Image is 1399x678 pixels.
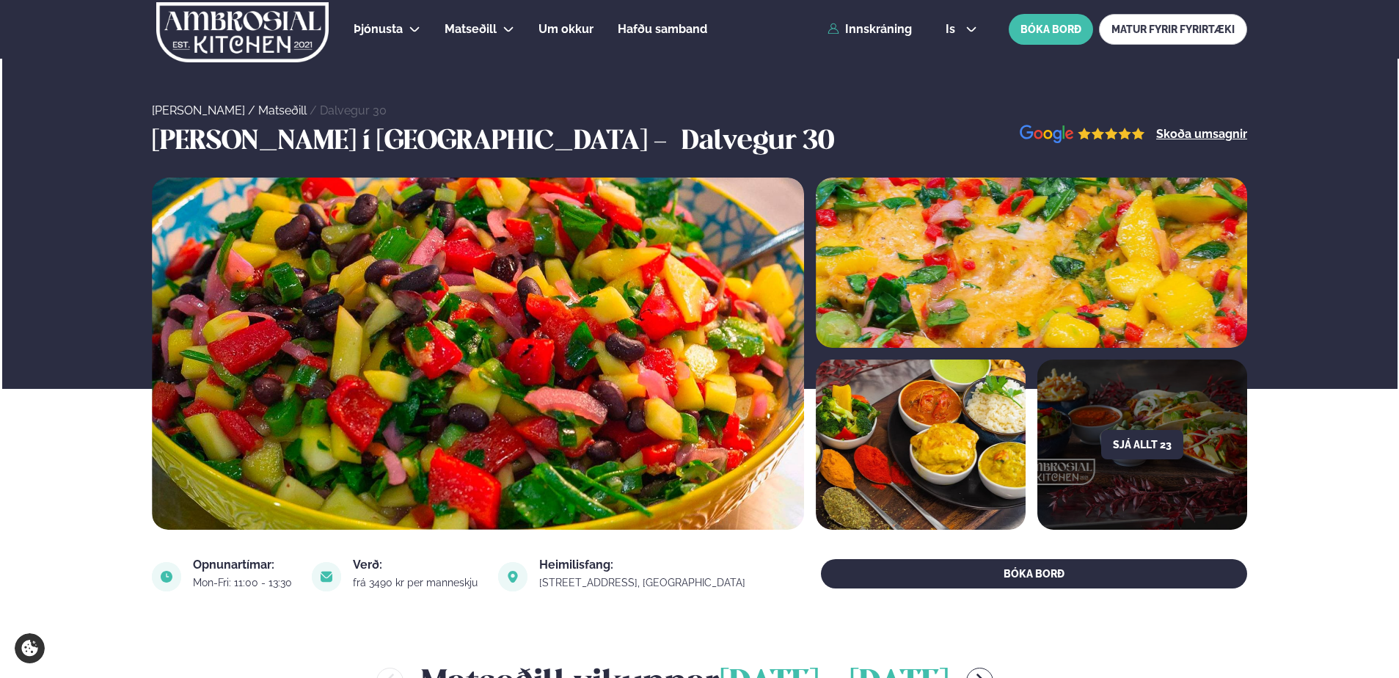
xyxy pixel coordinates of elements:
span: / [310,103,320,117]
a: [PERSON_NAME] [152,103,245,117]
span: / [248,103,258,117]
span: is [946,23,960,35]
div: Opnunartímar: [193,559,294,571]
a: Matseðill [445,21,497,38]
span: Um okkur [538,22,593,36]
a: Matseðill [258,103,307,117]
a: link [539,574,748,591]
h3: [PERSON_NAME] í [GEOGRAPHIC_DATA] - [152,125,674,160]
div: Mon-Fri: 11:00 - 13:30 [193,577,294,588]
img: image alt [1020,125,1145,145]
a: Skoða umsagnir [1156,128,1247,140]
img: image alt [498,562,527,591]
a: Hafðu samband [618,21,707,38]
div: Heimilisfang: [539,559,748,571]
div: Verð: [353,559,480,571]
img: image alt [312,562,341,591]
a: Um okkur [538,21,593,38]
img: image alt [816,360,1026,530]
span: Þjónusta [354,22,403,36]
div: frá 3490 kr per manneskju [353,577,480,588]
img: image alt [152,562,181,591]
a: Þjónusta [354,21,403,38]
button: Sjá allt 23 [1101,430,1183,459]
a: Dalvegur 30 [320,103,387,117]
button: is [934,23,989,35]
h3: Dalvegur 30 [682,125,834,160]
img: image alt [816,178,1247,348]
a: MATUR FYRIR FYRIRTÆKI [1099,14,1247,45]
span: Hafðu samband [618,22,707,36]
a: Cookie settings [15,633,45,663]
span: Matseðill [445,22,497,36]
img: logo [155,2,330,62]
a: Innskráning [828,23,912,36]
button: BÓKA BORÐ [821,559,1247,588]
img: image alt [152,178,804,530]
button: BÓKA BORÐ [1009,14,1093,45]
